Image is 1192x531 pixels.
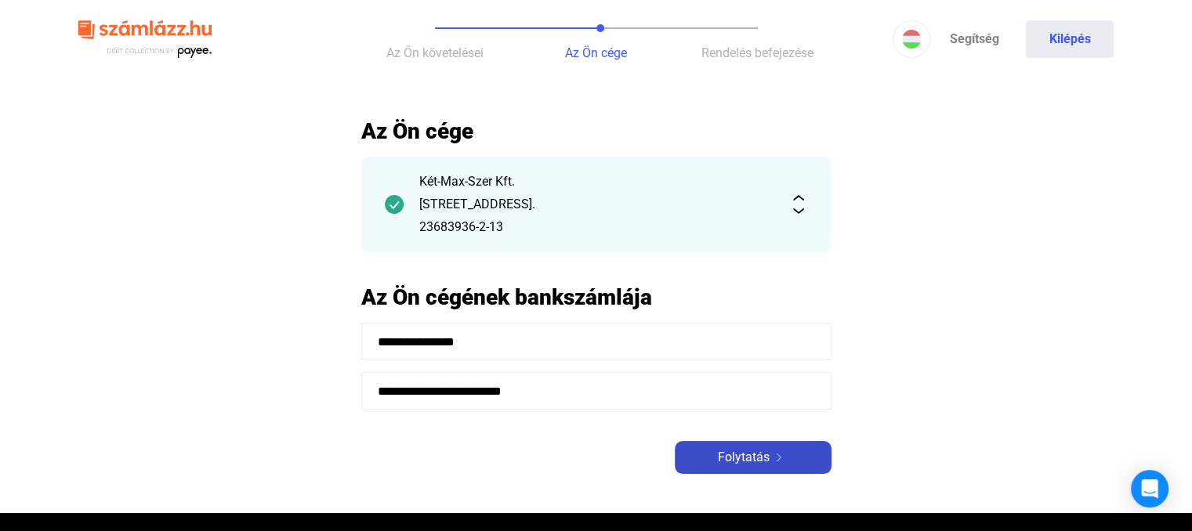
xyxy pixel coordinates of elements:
div: [STREET_ADDRESS]. [419,195,774,214]
img: HU [902,30,921,49]
button: Kilépés [1026,20,1114,58]
img: expand [789,195,808,214]
img: szamlazzhu-logo [78,14,212,65]
h2: Az Ön cégének bankszámlája [361,284,832,311]
div: 23683936-2-13 [419,218,774,237]
a: Segítség [930,20,1018,58]
button: Folytatásarrow-right-white [675,441,832,474]
h2: Az Ön cége [361,117,832,145]
img: arrow-right-white [770,453,788,461]
button: HU [893,20,930,58]
div: Két-Max-Szer Kft. [419,172,774,191]
span: Folytatás [718,448,770,467]
span: Az Ön cége [565,45,627,60]
span: Az Ön követelései [386,45,484,60]
span: Rendelés befejezése [701,45,813,60]
img: checkmark-darker-green-circle [385,195,404,214]
div: Open Intercom Messenger [1131,470,1168,508]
